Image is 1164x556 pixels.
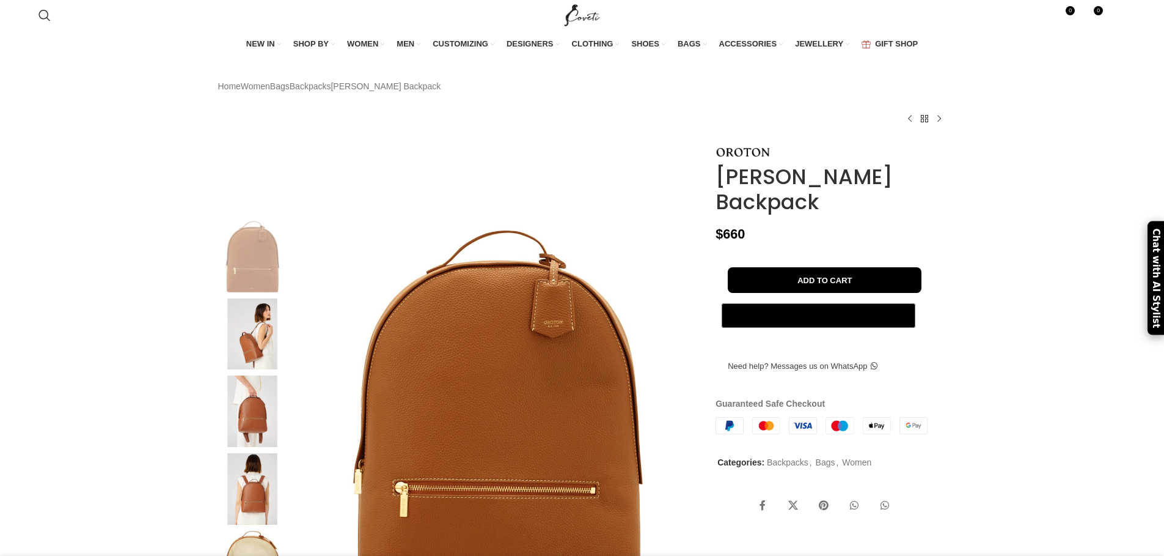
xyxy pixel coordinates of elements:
[932,111,946,126] a: Next product
[716,399,825,409] strong: Guaranteed Safe Checkout
[875,39,918,50] span: GIFT SHOP
[215,453,290,525] img: Oroton
[716,165,946,215] h1: [PERSON_NAME] Backpack
[795,39,843,50] span: JEWELLERY
[397,32,420,57] a: MEN
[836,456,838,469] span: ,
[719,334,918,339] iframe: Secure express checkout frame
[218,80,441,93] nav: Breadcrumb
[719,39,777,50] span: ACCESSORIES
[215,298,290,370] img: Oroton
[1078,3,1104,28] a: 0
[562,10,602,20] a: Site logo
[293,32,335,57] a: SHOP BY
[1094,6,1103,15] span: 0
[433,32,494,57] a: CUSTOMIZING
[347,39,378,50] span: WOMEN
[716,417,928,434] img: guaranteed-safe-checkout-bordered.j
[433,39,488,50] span: CUSTOMIZING
[716,226,745,242] bdi: 660
[716,148,771,157] img: Oroton
[572,39,613,50] span: CLOTHING
[678,32,707,57] a: BAGS
[32,32,1132,57] div: Main navigation
[1078,3,1104,28] div: My Wishlist
[862,40,871,48] img: GiftBag
[767,458,808,467] a: Backpacks
[507,32,560,57] a: DESIGNERS
[507,39,554,50] span: DESIGNERS
[722,303,915,328] button: Pay with GPay
[631,39,659,50] span: SHOES
[215,221,290,292] img: Oroton
[397,39,414,50] span: MEN
[246,32,281,57] a: NEW IN
[728,267,921,293] button: Add to cart
[241,80,270,93] a: Women
[631,32,665,57] a: SHOES
[781,494,805,518] a: X social link
[246,39,275,50] span: NEW IN
[1066,6,1075,15] span: 0
[215,376,290,447] img: Oroton
[842,458,871,467] a: Women
[795,32,849,57] a: JEWELLERY
[678,39,701,50] span: BAGS
[347,32,384,57] a: WOMEN
[716,226,723,242] span: $
[572,32,620,57] a: CLOTHING
[810,456,812,469] span: ,
[750,494,775,518] a: Facebook social link
[270,80,290,93] a: Bags
[293,39,329,50] span: SHOP BY
[290,80,331,93] a: Backpacks
[218,80,241,93] a: Home
[873,494,897,518] a: WhatsApp social link
[719,32,783,57] a: ACCESSORIES
[862,32,918,57] a: GIFT SHOP
[716,353,889,379] a: Need help? Messages us on WhatsApp
[331,80,441,93] span: [PERSON_NAME] Backpack
[816,458,835,467] a: Bags
[32,3,57,28] a: Search
[717,458,764,467] span: Categories:
[1050,3,1075,28] a: 0
[811,494,836,518] a: Pinterest social link
[842,494,866,518] a: WhatsApp social link
[902,111,917,126] a: Previous product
